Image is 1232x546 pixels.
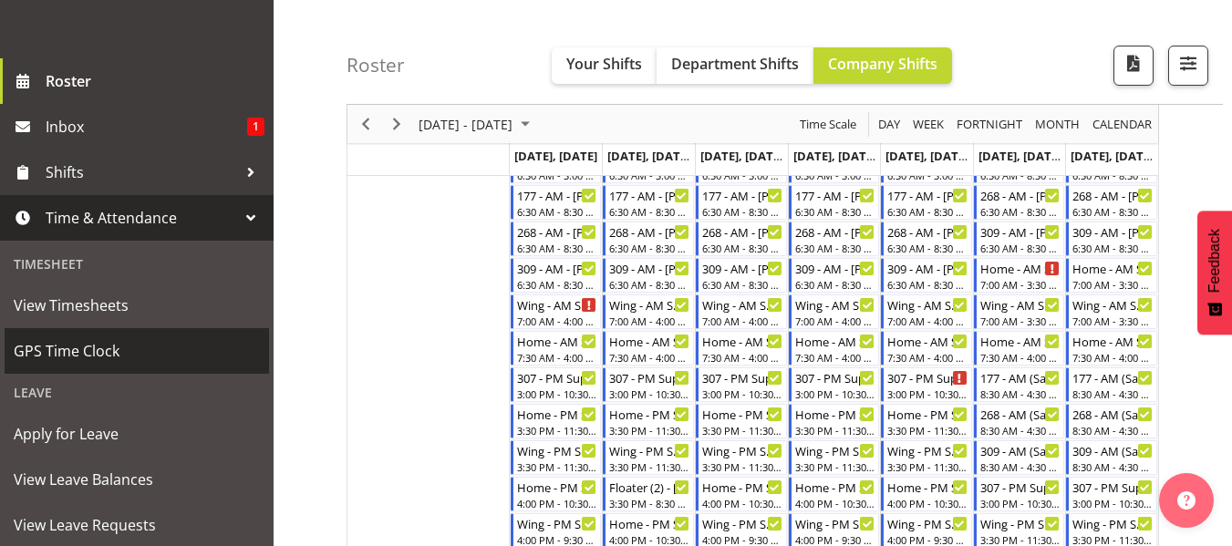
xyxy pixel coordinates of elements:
button: Fortnight [954,113,1026,136]
div: Wing - PM Support 2 - [PERSON_NAME] [702,514,782,532]
span: [DATE] - [DATE] [417,113,514,136]
a: View Timesheets [5,283,269,328]
div: Home - PM Support 2 - [PERSON_NAME] [517,478,597,496]
div: 8:30 AM - 4:30 PM [1072,386,1153,401]
div: 3:30 PM - 8:30 PM [609,496,689,510]
button: Company Shifts [813,47,952,84]
div: 309 - AM - [PERSON_NAME] [609,259,689,277]
div: 307 - PM Support - [PERSON_NAME] [517,368,597,386]
span: Day [876,113,902,136]
div: Timesheet [5,245,269,283]
div: Support Worker"s event - 177 - AM (Sat/Sun) - Liezl Sanchez Begin From Sunday, October 5, 2025 at... [1066,367,1157,402]
div: Wing - PM Support 2 - [PERSON_NAME] [887,514,968,532]
div: Support Worker"s event - 268 - AM - Lovejot Kaur Begin From Tuesday, September 30, 2025 at 6:30:0... [603,221,694,256]
div: Wing - AM Support 2 - [PERSON_NAME] [609,295,689,314]
div: 7:30 AM - 4:00 PM [609,350,689,365]
div: 6:30 AM - 8:30 AM [980,241,1061,255]
div: Support Worker"s event - 307 - PM Support - Lovejot Kaur Begin From Saturday, October 4, 2025 at ... [974,477,1065,511]
div: 6:30 AM - 8:30 AM [517,277,597,292]
span: Feedback [1206,229,1223,293]
div: Home - PM Support 1 - [PERSON_NAME] [609,405,689,423]
div: Home - PM Support 1 - [PERSON_NAME] [517,405,597,423]
div: Previous [350,105,381,143]
div: Wing - AM Support 2 - Unfilled [517,295,597,314]
div: Support Worker"s event - Wing - PM Support 1 - Janeth Sison Begin From Friday, October 3, 2025 at... [881,440,972,475]
div: 307 - PM Support - [PERSON_NAME] [795,368,875,386]
button: Filter Shifts [1168,46,1208,86]
span: Your Shifts [566,54,642,74]
div: Home - AM Support 3 - [PERSON_NAME] [609,332,689,350]
div: 8:30 AM - 4:30 PM [1072,423,1153,438]
div: Support Worker"s event - 268 - AM - Navneet Kaur Begin From Saturday, October 4, 2025 at 6:30:00 ... [974,185,1065,220]
div: 3:00 PM - 10:30 PM [517,386,597,401]
div: 3:30 PM - 11:30 PM [517,459,597,474]
div: 309 - AM - [PERSON_NAME] [887,259,968,277]
div: 7:00 AM - 4:00 PM [702,314,782,328]
div: Support Worker"s event - 268 - AM - Katrina Shaw Begin From Friday, October 3, 2025 at 6:30:00 AM... [881,221,972,256]
button: Your Shifts [552,47,657,84]
div: 6:30 AM - 8:30 AM [517,204,597,219]
div: 268 - AM - [PERSON_NAME] [517,222,597,241]
div: 8:30 AM - 4:30 PM [980,459,1061,474]
div: Support Worker"s event - Home - PM Support 1 - Janen Jamodiong Begin From Friday, October 3, 2025... [881,404,972,438]
div: 177 - AM - [PERSON_NAME] [887,186,968,204]
div: Support Worker"s event - Wing - PM Support 1 - Liezl Sanchez Begin From Monday, September 29, 202... [511,440,602,475]
div: Support Worker"s event - 309 - AM - Mary Endaya Begin From Saturday, October 4, 2025 at 6:30:00 A... [974,221,1065,256]
div: Home - AM Support 3 - [PERSON_NAME] [887,332,968,350]
span: [DATE], [DATE] [978,148,1061,164]
div: 307 - PM Support - [PERSON_NAME] [702,368,782,386]
div: 6:30 AM - 8:30 AM [702,204,782,219]
div: 309 - AM - [PERSON_NAME] [702,259,782,277]
a: View Leave Balances [5,457,269,502]
div: Wing - PM Support 1 - [PERSON_NAME] [1072,514,1153,532]
div: Wing - PM Support 1 - [PERSON_NAME] [702,441,782,459]
div: Home - PM Support 2 - [PERSON_NAME] [887,478,968,496]
div: Support Worker"s event - Wing - AM Support 2 - Eloise Bailey Begin From Saturday, October 4, 2025... [974,294,1065,329]
div: 307 - PM Support - Unfilled [887,368,968,386]
div: Support Worker"s event - 268 - AM - Katrina Shaw Begin From Wednesday, October 1, 2025 at 6:30:00... [696,221,787,256]
button: Department Shifts [657,47,813,84]
div: Support Worker"s event - Home - PM Support 2 - Janen Jamodiong Begin From Thursday, October 2, 20... [789,477,880,511]
div: 8:30 AM - 4:30 PM [980,423,1061,438]
div: Wing - AM Support 2 - [PERSON_NAME] [887,295,968,314]
div: Home - PM Support 2 - [PERSON_NAME] [795,478,875,496]
button: Next [385,113,409,136]
div: 268 - AM - [PERSON_NAME] [887,222,968,241]
span: [DATE], [DATE] [700,148,783,164]
div: 3:30 PM - 11:30 PM [887,423,968,438]
div: 177 - AM - [PERSON_NAME] [609,186,689,204]
div: 3:00 PM - 10:30 PM [795,386,875,401]
div: 4:00 PM - 10:30 PM [887,496,968,510]
div: Support Worker"s event - 309 - AM - Dipika Thapa Begin From Friday, October 3, 2025 at 6:30:00 AM... [881,258,972,293]
div: Support Worker"s event - Home - AM Support 1 - Vence Ibo Begin From Sunday, October 5, 2025 at 7:... [1066,258,1157,293]
div: 3:00 PM - 10:30 PM [702,386,782,401]
div: 177 - AM (Sat/Sun) - [PERSON_NAME] [1072,368,1153,386]
div: Home - PM Support 1 - [PERSON_NAME] [887,405,968,423]
div: 7:00 AM - 3:30 PM [1072,314,1153,328]
div: Support Worker"s event - 309 - AM - Mary Endaya Begin From Monday, September 29, 2025 at 6:30:00 ... [511,258,602,293]
div: Support Worker"s event - 268 - AM - Katrina Shaw Begin From Thursday, October 2, 2025 at 6:30:00 ... [789,221,880,256]
div: 7:30 AM - 4:00 PM [887,350,968,365]
div: Home - AM Support 1 - Unfilled [980,259,1061,277]
div: Support Worker"s event - Home - AM Support 3 - Laura Ellis Begin From Thursday, October 2, 2025 a... [789,331,880,366]
div: Home - AM Support 3 - [PERSON_NAME] [1072,332,1153,350]
div: 7:00 AM - 4:00 PM [795,314,875,328]
div: 7:00 AM - 4:00 PM [609,314,689,328]
div: 3:30 PM - 11:30 PM [609,459,689,474]
div: 3:00 PM - 10:30 PM [1072,496,1153,510]
h4: Roster [347,55,405,76]
div: 6:30 AM - 8:30 AM [609,204,689,219]
div: Support Worker"s event - Home - PM Support 1 - Sourav Guleria Begin From Monday, September 29, 20... [511,404,602,438]
div: 7:30 AM - 4:00 PM [1072,350,1153,365]
div: 3:00 PM - 10:30 PM [609,386,689,401]
div: 6:30 AM - 8:30 AM [1072,204,1153,219]
div: Support Worker"s event - 177 - AM (Sat/Sun) - Liezl Sanchez Begin From Saturday, October 4, 2025 ... [974,367,1065,402]
button: Timeline Day [875,113,904,136]
div: 6:30 AM - 8:30 AM [609,277,689,292]
div: Support Worker"s event - Home - AM Support 3 - Dipika Thapa Begin From Sunday, October 5, 2025 at... [1066,331,1157,366]
div: 3:30 PM - 11:30 PM [609,423,689,438]
div: 3:30 PM - 11:30 PM [702,423,782,438]
span: [DATE], [DATE] [514,148,597,164]
button: Month [1090,113,1155,136]
div: 307 - PM Support - [PERSON_NAME] [1072,478,1153,496]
